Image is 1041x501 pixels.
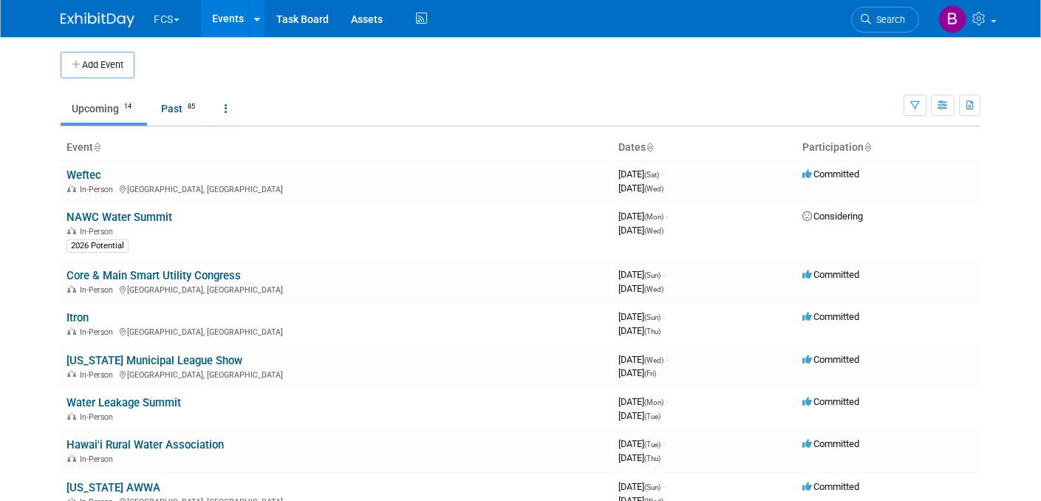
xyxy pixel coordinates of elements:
span: Committed [802,438,859,449]
span: [DATE] [618,311,665,322]
span: [DATE] [618,452,661,463]
a: [US_STATE] AWWA [66,481,160,494]
span: Committed [802,311,859,322]
img: In-Person Event [67,412,76,420]
span: - [663,438,665,449]
a: Core & Main Smart Utility Congress [66,269,241,282]
a: Water Leakage Summit [66,396,181,409]
span: [DATE] [618,354,668,365]
span: In-Person [80,370,117,380]
a: Hawai'i Rural Water Association [66,438,224,451]
span: Search [871,14,905,25]
span: [DATE] [618,183,663,194]
span: In-Person [80,285,117,295]
span: - [666,211,668,222]
div: [GEOGRAPHIC_DATA], [GEOGRAPHIC_DATA] [66,325,607,337]
span: 85 [183,101,199,112]
span: (Mon) [644,398,663,406]
span: [DATE] [618,269,665,280]
a: Upcoming14 [61,95,147,123]
span: In-Person [80,227,117,236]
span: [DATE] [618,283,663,294]
th: Event [61,135,612,160]
span: (Sun) [644,313,661,321]
span: Committed [802,481,859,492]
span: - [661,168,663,180]
span: In-Person [80,412,117,422]
span: - [666,396,668,407]
span: [DATE] [618,410,661,421]
span: [DATE] [618,325,661,336]
a: [US_STATE] Municipal League Show [66,354,242,367]
span: (Sun) [644,271,661,279]
span: (Wed) [644,356,663,364]
span: (Thu) [644,327,661,335]
a: Search [851,7,919,33]
a: NAWC Water Summit [66,211,172,224]
span: Committed [802,354,859,365]
span: - [663,311,665,322]
span: (Tue) [644,412,661,420]
span: [DATE] [618,367,656,378]
img: In-Person Event [67,227,76,234]
span: [DATE] [618,481,665,492]
div: [GEOGRAPHIC_DATA], [GEOGRAPHIC_DATA] [66,368,607,380]
a: Sort by Event Name [93,141,100,153]
span: In-Person [80,185,117,194]
span: In-Person [80,327,117,337]
img: ExhibitDay [61,13,134,27]
span: In-Person [80,454,117,464]
span: (Mon) [644,213,663,221]
span: Committed [802,396,859,407]
span: Committed [802,269,859,280]
a: Sort by Participation Type [864,141,871,153]
span: [DATE] [618,396,668,407]
a: Sort by Start Date [646,141,653,153]
span: [DATE] [618,225,663,236]
span: [DATE] [618,211,668,222]
a: Itron [66,311,89,324]
span: (Thu) [644,454,661,463]
span: (Sun) [644,483,661,491]
div: [GEOGRAPHIC_DATA], [GEOGRAPHIC_DATA] [66,183,607,194]
button: Add Event [61,52,134,78]
img: In-Person Event [67,185,76,192]
img: In-Person Event [67,454,76,462]
th: Participation [796,135,980,160]
span: (Sat) [644,171,659,179]
img: In-Person Event [67,327,76,335]
span: (Wed) [644,227,663,235]
a: Weftec [66,168,101,182]
img: In-Person Event [67,370,76,378]
th: Dates [612,135,796,160]
span: (Fri) [644,369,656,378]
img: In-Person Event [67,285,76,293]
img: Barb DeWyer [938,5,966,33]
span: (Wed) [644,185,663,193]
span: Committed [802,168,859,180]
div: [GEOGRAPHIC_DATA], [GEOGRAPHIC_DATA] [66,283,607,295]
span: [DATE] [618,438,665,449]
div: 2026 Potential [66,239,129,253]
a: Past85 [150,95,211,123]
span: (Tue) [644,440,661,449]
span: (Wed) [644,285,663,293]
span: 14 [120,101,136,112]
span: - [663,481,665,492]
span: - [666,354,668,365]
span: Considering [802,211,863,222]
span: - [663,269,665,280]
span: [DATE] [618,168,663,180]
